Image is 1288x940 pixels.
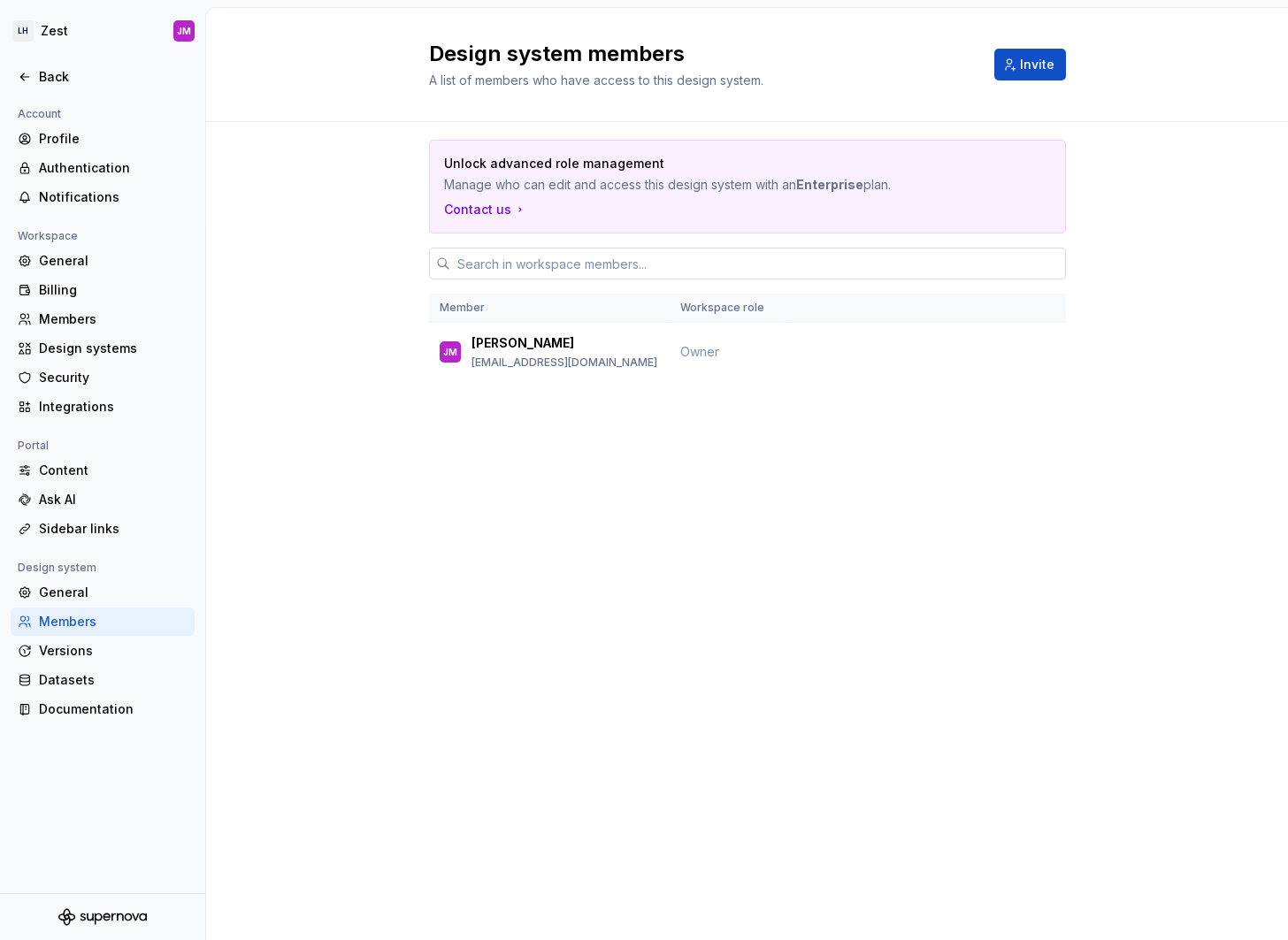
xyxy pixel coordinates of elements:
[444,201,527,218] a: Contact us
[39,462,188,479] div: Content
[58,908,147,926] svg: Supernova Logo
[39,491,188,508] div: Ask AI
[11,225,85,247] div: Workspace
[11,125,195,153] a: Profile
[443,343,457,361] div: JM
[11,515,195,543] a: Sidebar links
[429,294,670,323] th: Member
[39,642,188,660] div: Versions
[11,435,56,456] div: Portal
[11,363,195,392] a: Security
[11,456,195,485] a: Content
[39,310,188,328] div: Members
[39,340,188,357] div: Design systems
[39,281,188,299] div: Billing
[11,305,195,333] a: Members
[1020,56,1054,73] span: Invite
[444,155,927,172] p: Unlock advanced role management
[4,11,202,50] button: LHZestJM
[429,40,973,68] h2: Design system members
[450,248,1066,279] input: Search in workspace members...
[11,63,195,91] a: Back
[39,130,188,148] div: Profile
[39,252,188,270] div: General
[39,700,188,718] div: Documentation
[11,637,195,665] a: Versions
[11,183,195,211] a: Notifications
[39,671,188,689] div: Datasets
[994,49,1066,80] button: Invite
[11,695,195,723] a: Documentation
[11,276,195,304] a: Billing
[11,578,195,607] a: General
[11,608,195,636] a: Members
[11,485,195,514] a: Ask AI
[177,24,191,38] div: JM
[12,20,34,42] div: LH
[39,188,188,206] div: Notifications
[11,666,195,694] a: Datasets
[39,68,188,86] div: Back
[471,355,657,370] p: [EMAIL_ADDRESS][DOMAIN_NAME]
[471,334,574,352] p: [PERSON_NAME]
[680,344,719,359] span: Owner
[39,520,188,538] div: Sidebar links
[11,247,195,275] a: General
[11,103,68,125] div: Account
[39,159,188,177] div: Authentication
[39,584,188,601] div: General
[11,334,195,363] a: Design systems
[429,73,763,88] span: A list of members who have access to this design system.
[39,398,188,416] div: Integrations
[796,177,863,192] strong: Enterprise
[11,154,195,182] a: Authentication
[11,393,195,421] a: Integrations
[670,294,788,323] th: Workspace role
[41,22,68,40] div: Zest
[39,613,188,630] div: Members
[39,369,188,386] div: Security
[11,557,103,578] div: Design system
[444,176,927,194] p: Manage who can edit and access this design system with an plan.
